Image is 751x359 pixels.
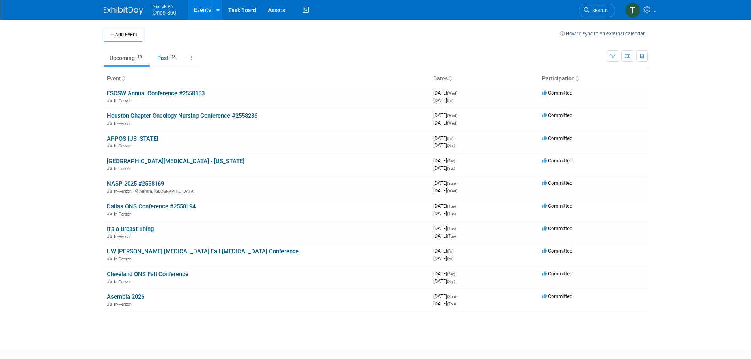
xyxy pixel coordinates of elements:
a: Asembia 2026 [107,293,144,300]
span: [DATE] [433,255,453,261]
span: 10 [135,54,144,60]
span: - [457,225,458,231]
span: [DATE] [433,142,455,148]
span: - [458,90,460,96]
span: Committed [542,248,572,254]
span: [DATE] [433,135,456,141]
button: Add Event [104,28,143,42]
a: NASP 2025 #2558169 [107,180,164,187]
img: In-Person Event [107,212,112,216]
span: Nimlok KY [153,2,177,10]
span: [DATE] [433,120,457,126]
span: In-Person [114,99,134,104]
span: (Sat) [447,272,455,276]
a: FSOSW Annual Conference #2558153 [107,90,205,97]
span: In-Person [114,302,134,307]
span: In-Person [114,166,134,171]
span: (Fri) [447,249,453,253]
span: [DATE] [433,293,458,299]
img: ExhibitDay [104,7,143,15]
span: (Wed) [447,91,457,95]
a: Past28 [151,50,184,65]
span: Committed [542,225,572,231]
img: In-Person Event [107,143,112,147]
span: [DATE] [433,203,458,209]
a: Houston Chapter Oncology Nursing Conference #2558286 [107,112,257,119]
span: (Tue) [447,204,456,208]
span: Committed [542,203,572,209]
img: In-Person Event [107,257,112,260]
a: Sort by Event Name [121,75,125,82]
span: - [455,135,456,141]
th: Event [104,72,430,86]
span: Committed [542,90,572,96]
span: Onco 360 [153,9,177,16]
span: (Sat) [447,166,455,171]
img: In-Person Event [107,99,112,102]
span: [DATE] [433,271,457,277]
span: - [457,293,458,299]
span: In-Person [114,121,134,126]
a: It's a Breast Thing [107,225,154,233]
span: (Wed) [447,121,457,125]
span: (Sat) [447,159,455,163]
span: In-Person [114,234,134,239]
span: - [457,203,458,209]
span: Committed [542,112,572,118]
span: (Tue) [447,234,456,238]
span: [DATE] [433,210,456,216]
span: - [458,112,460,118]
a: APPOS [US_STATE] [107,135,158,142]
a: Upcoming10 [104,50,150,65]
span: Committed [542,293,572,299]
a: Search [579,4,615,17]
img: In-Person Event [107,189,112,193]
span: (Sat) [447,143,455,148]
span: (Sat) [447,279,455,284]
span: Committed [542,271,572,277]
span: Committed [542,158,572,164]
img: In-Person Event [107,302,112,306]
span: In-Person [114,279,134,285]
span: [DATE] [433,158,457,164]
span: (Wed) [447,113,457,118]
span: [DATE] [433,188,457,193]
span: [DATE] [433,301,456,307]
span: 28 [169,54,178,60]
span: [DATE] [433,90,460,96]
span: Committed [542,180,572,186]
th: Participation [539,72,648,86]
span: (Wed) [447,189,457,193]
span: [DATE] [433,248,456,254]
span: [DATE] [433,278,455,284]
img: Tim Bugaile [625,3,640,18]
img: In-Person Event [107,234,112,238]
div: Aurora, [GEOGRAPHIC_DATA] [107,188,427,194]
a: Sort by Start Date [448,75,452,82]
span: (Thu) [447,302,456,306]
span: In-Person [114,143,134,149]
span: In-Person [114,189,134,194]
span: [DATE] [433,225,458,231]
span: [DATE] [433,180,458,186]
th: Dates [430,72,539,86]
span: [DATE] [433,233,456,239]
span: (Fri) [447,257,453,261]
span: Committed [542,135,572,141]
span: (Sun) [447,294,456,299]
img: In-Person Event [107,121,112,125]
span: [DATE] [433,112,460,118]
span: Search [589,7,608,13]
a: Cleveland ONS Fall Conference [107,271,188,278]
a: Sort by Participation Type [575,75,579,82]
span: [DATE] [433,97,453,103]
span: (Tue) [447,227,456,231]
span: (Fri) [447,136,453,141]
img: In-Person Event [107,279,112,283]
a: Dallas ONS Conference #2558194 [107,203,196,210]
span: - [456,271,457,277]
span: In-Person [114,212,134,217]
a: How to sync to an external calendar... [560,31,648,37]
span: (Sun) [447,181,456,186]
a: UW [PERSON_NAME] [MEDICAL_DATA] Fall [MEDICAL_DATA] Conference [107,248,299,255]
